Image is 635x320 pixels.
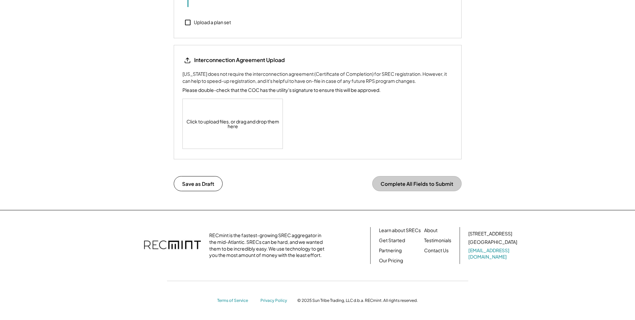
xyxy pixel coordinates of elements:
[424,227,438,234] a: About
[424,237,451,244] a: Testimonials
[468,247,519,260] a: [EMAIL_ADDRESS][DOMAIN_NAME]
[144,234,201,257] img: recmint-logotype%403x.png
[183,99,283,149] div: Click to upload files, or drag and drop them here
[424,247,449,254] a: Contact Us
[182,70,453,85] div: [US_STATE] does not require the interconnection agreement (Certificate of Completion) for SREC re...
[174,176,223,191] button: Save as Draft
[379,257,403,264] a: Our Pricing
[260,298,291,304] a: Privacy Policy
[372,176,462,191] button: Complete All Fields to Submit
[297,298,418,303] div: © 2025 Sun Tribe Trading, LLC d.b.a. RECmint. All rights reserved.
[379,247,402,254] a: Partnering
[217,298,254,304] a: Terms of Service
[194,19,231,26] div: Upload a plan set
[468,230,512,237] div: [STREET_ADDRESS]
[209,232,328,258] div: RECmint is the fastest-growing SREC aggregator in the mid-Atlantic. SRECs can be hard, and we wan...
[379,227,421,234] a: Learn about SRECs
[194,56,285,64] div: Interconnection Agreement Upload
[182,87,381,94] div: Please double-check that the COC has the utility's signature to ensure this will be approved.
[379,237,405,244] a: Get Started
[468,239,517,246] div: [GEOGRAPHIC_DATA]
